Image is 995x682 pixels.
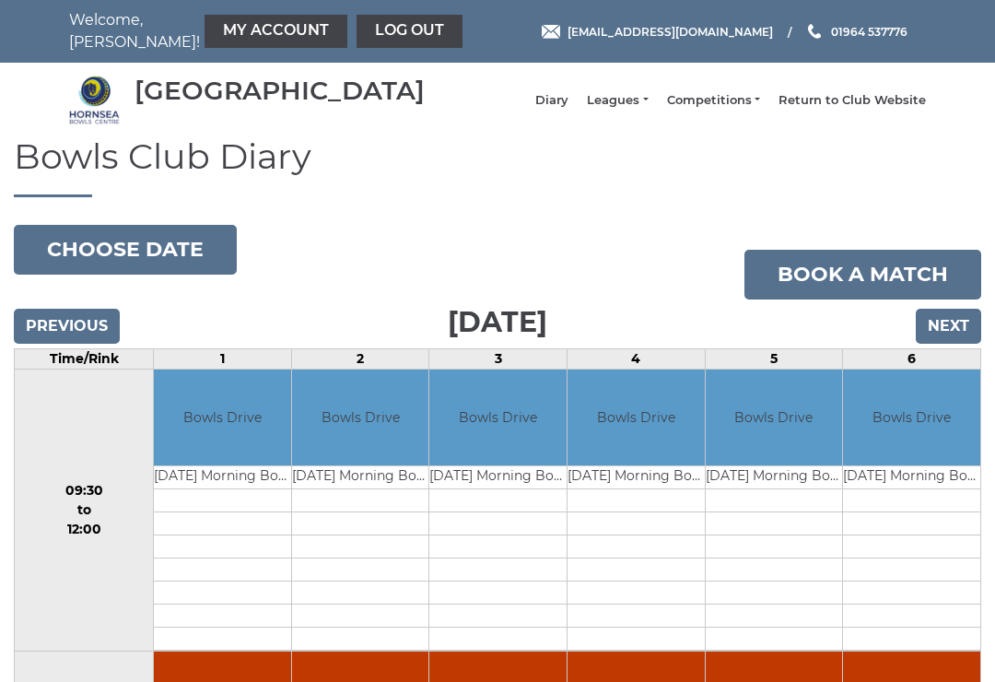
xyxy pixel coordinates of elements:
[205,15,347,48] a: My Account
[744,250,981,300] a: Book a match
[568,466,705,489] td: [DATE] Morning Bowls Club
[291,348,429,369] td: 2
[15,348,154,369] td: Time/Rink
[154,370,291,466] td: Bowls Drive
[706,466,843,489] td: [DATE] Morning Bowls Club
[831,24,907,38] span: 01964 537776
[292,370,429,466] td: Bowls Drive
[587,92,648,109] a: Leagues
[154,466,291,489] td: [DATE] Morning Bowls Club
[568,348,706,369] td: 4
[778,92,926,109] a: Return to Club Website
[14,137,981,197] h1: Bowls Club Diary
[542,23,773,41] a: Email [EMAIL_ADDRESS][DOMAIN_NAME]
[535,92,568,109] a: Diary
[705,348,843,369] td: 5
[568,24,773,38] span: [EMAIL_ADDRESS][DOMAIN_NAME]
[542,25,560,39] img: Email
[843,348,981,369] td: 6
[292,466,429,489] td: [DATE] Morning Bowls Club
[843,370,980,466] td: Bowls Drive
[14,225,237,275] button: Choose date
[429,370,567,466] td: Bowls Drive
[916,309,981,344] input: Next
[429,466,567,489] td: [DATE] Morning Bowls Club
[843,466,980,489] td: [DATE] Morning Bowls Club
[135,76,425,105] div: [GEOGRAPHIC_DATA]
[808,24,821,39] img: Phone us
[357,15,462,48] a: Log out
[69,75,120,125] img: Hornsea Bowls Centre
[69,9,410,53] nav: Welcome, [PERSON_NAME]!
[154,348,292,369] td: 1
[14,309,120,344] input: Previous
[429,348,568,369] td: 3
[706,370,843,466] td: Bowls Drive
[15,369,154,652] td: 09:30 to 12:00
[805,23,907,41] a: Phone us 01964 537776
[667,92,760,109] a: Competitions
[568,370,705,466] td: Bowls Drive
